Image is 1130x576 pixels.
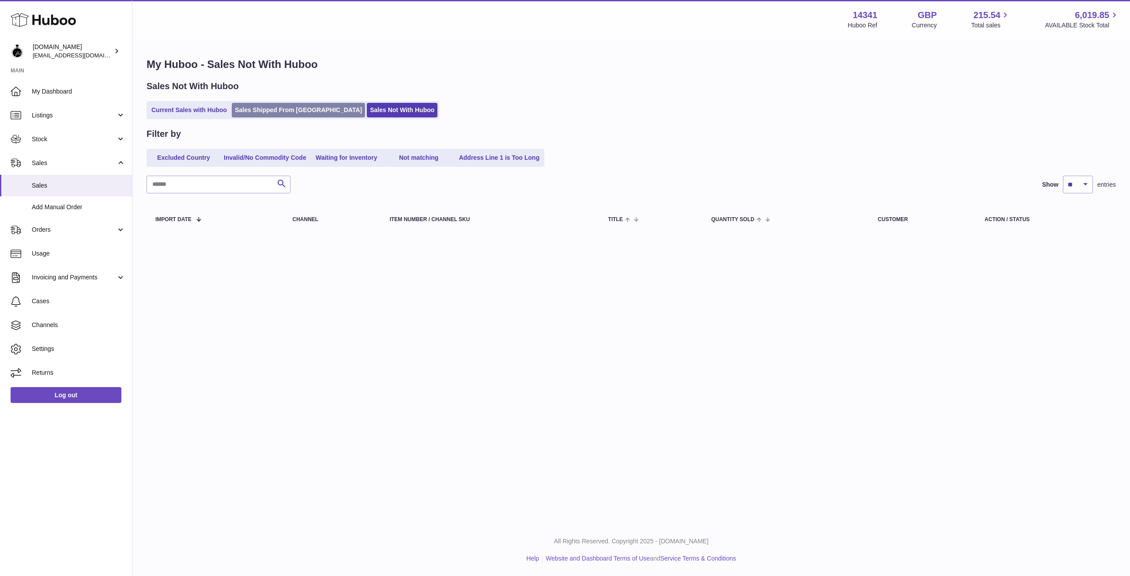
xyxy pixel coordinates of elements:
a: Log out [11,387,121,403]
a: 215.54 Total sales [971,9,1010,30]
span: Title [608,217,623,222]
div: Customer [878,217,967,222]
div: Huboo Ref [848,21,878,30]
a: Invalid/No Commodity Code [221,151,309,165]
div: Action / Status [985,217,1107,222]
h1: My Huboo - Sales Not With Huboo [147,57,1116,72]
a: Not matching [384,151,454,165]
span: Invoicing and Payments [32,273,116,282]
span: Returns [32,369,125,377]
span: My Dashboard [32,87,125,96]
span: Listings [32,111,116,120]
a: Help [527,555,539,562]
span: Stock [32,135,116,143]
div: Item Number / Channel SKU [390,217,591,222]
p: All Rights Reserved. Copyright 2025 - [DOMAIN_NAME] [139,537,1123,546]
h2: Sales Not With Huboo [147,80,239,92]
span: [EMAIL_ADDRESS][DOMAIN_NAME] [33,52,130,59]
div: Channel [292,217,372,222]
a: Current Sales with Huboo [148,103,230,117]
span: Quantity Sold [711,217,754,222]
span: AVAILABLE Stock Total [1045,21,1119,30]
li: and [542,554,736,563]
a: Service Terms & Conditions [660,555,736,562]
a: Sales Not With Huboo [367,103,437,117]
a: Excluded Country [148,151,219,165]
a: Website and Dashboard Terms of Use [546,555,650,562]
div: Currency [912,21,937,30]
div: [DOMAIN_NAME] [33,43,112,60]
span: Sales [32,181,125,190]
img: theperfumesampler@gmail.com [11,45,24,58]
a: Address Line 1 is Too Long [456,151,543,165]
span: Usage [32,249,125,258]
span: Settings [32,345,125,353]
span: Orders [32,226,116,234]
strong: GBP [918,9,937,21]
span: Sales [32,159,116,167]
span: Cases [32,297,125,305]
h2: Filter by [147,128,181,140]
label: Show [1042,181,1058,189]
span: 215.54 [973,9,1000,21]
span: Total sales [971,21,1010,30]
a: Waiting for Inventory [311,151,382,165]
strong: 14341 [853,9,878,21]
span: entries [1097,181,1116,189]
span: Import date [155,217,192,222]
a: Sales Shipped From [GEOGRAPHIC_DATA] [232,103,365,117]
a: 6,019.85 AVAILABLE Stock Total [1045,9,1119,30]
span: 6,019.85 [1075,9,1109,21]
span: Add Manual Order [32,203,125,211]
span: Channels [32,321,125,329]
